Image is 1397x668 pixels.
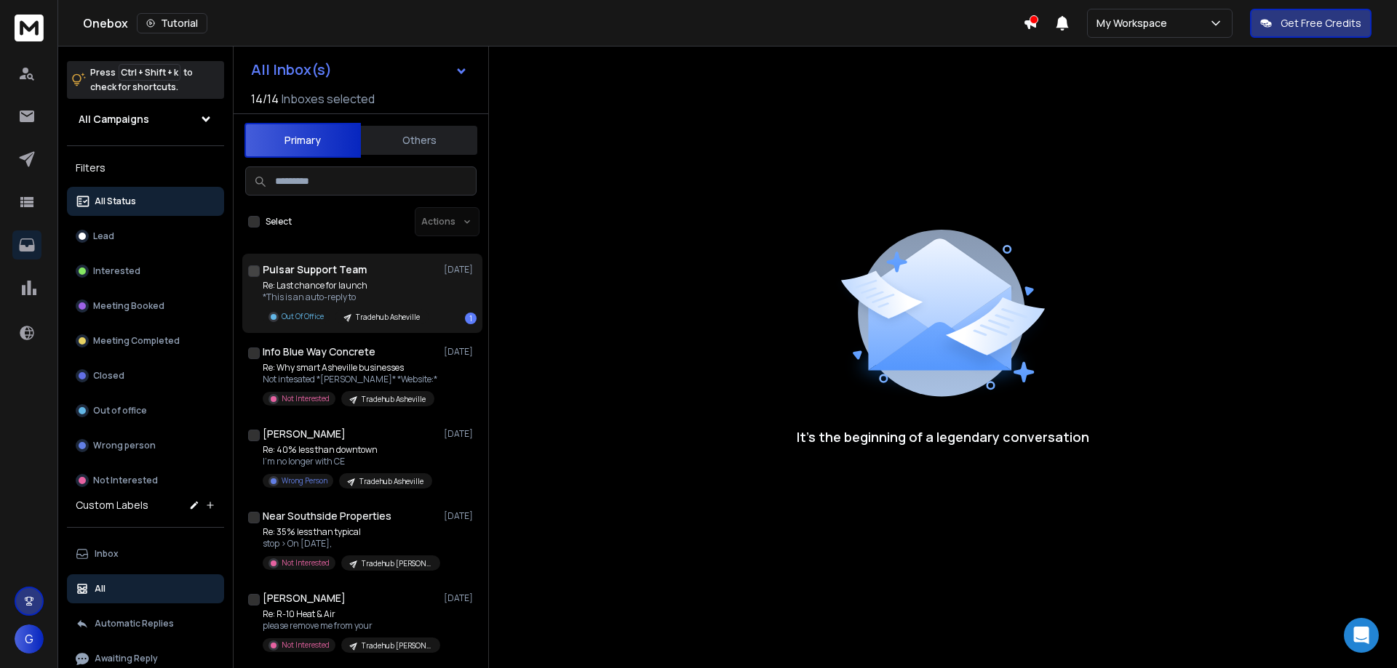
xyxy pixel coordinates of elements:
[251,63,332,77] h1: All Inbox(s)
[263,526,437,538] p: Re: 35% less than typical
[263,620,437,632] p: please remove me from your
[67,396,224,425] button: Out of office
[444,428,477,440] p: [DATE]
[444,510,477,522] p: [DATE]
[67,105,224,134] button: All Campaigns
[444,346,477,358] p: [DATE]
[263,509,391,523] h1: Near Southside Properties
[95,618,174,629] p: Automatic Replies
[282,475,327,486] p: Wrong Person
[67,222,224,251] button: Lead
[362,640,431,651] p: Tradehub [PERSON_NAME]
[263,456,432,467] p: I'm no longer with CE
[15,624,44,653] button: G
[266,216,292,228] label: Select
[362,558,431,569] p: Tradehub [PERSON_NAME]
[90,65,193,94] p: Press to check for shortcuts.
[95,653,158,664] p: Awaiting Reply
[263,591,346,605] h1: [PERSON_NAME]
[263,608,437,620] p: Re: R-10 Heat & Air
[282,640,330,651] p: Not Interested
[67,574,224,603] button: All
[67,466,224,495] button: Not Interested
[67,187,224,216] button: All Status
[93,405,147,417] p: Out of office
[95,548,119,560] p: Inbox
[282,393,330,404] p: Not Interested
[1250,9,1372,38] button: Get Free Credits
[282,311,324,322] p: Out Of Office
[93,440,156,451] p: Wrong person
[263,362,437,374] p: Re: Why smart Asheville businesses
[95,583,106,595] p: All
[83,13,1023,33] div: Onebox
[1096,16,1173,31] p: My Workspace
[361,124,477,156] button: Others
[93,370,124,382] p: Closed
[93,230,114,242] p: Lead
[244,123,361,158] button: Primary
[263,345,375,359] h1: Info Blue Way Concrete
[465,313,477,324] div: 1
[67,361,224,390] button: Closed
[282,90,375,108] h3: Inboxes selected
[263,538,437,550] p: stop > On [DATE],
[263,374,437,385] p: Not intesated *[PERSON_NAME]* *Website:*
[67,158,224,178] h3: Filters
[119,64,180,81] span: Ctrl + Shift + k
[76,498,148,512] h3: Custom Labels
[67,539,224,568] button: Inbox
[79,112,149,126] h1: All Campaigns
[797,427,1089,447] p: It’s the beginning of a legendary conversation
[263,444,432,456] p: Re: 40% less than downtown
[93,265,140,277] p: Interested
[362,394,426,405] p: Tradehub Asheville
[444,592,477,604] p: [DATE]
[93,300,164,312] p: Meeting Booked
[251,90,279,108] span: 14 / 14
[444,264,477,275] p: [DATE]
[263,291,429,303] p: *This is an auto-reply to
[239,55,479,84] button: All Inbox(s)
[1281,16,1361,31] p: Get Free Credits
[67,291,224,321] button: Meeting Booked
[356,312,420,323] p: Tradehub Asheville
[93,475,158,486] p: Not Interested
[67,326,224,355] button: Meeting Completed
[137,13,207,33] button: Tutorial
[1344,618,1379,653] div: Open Intercom Messenger
[95,196,136,207] p: All Status
[263,262,367,277] h1: Pulsar Support Team
[93,335,180,347] p: Meeting Completed
[67,609,224,638] button: Automatic Replies
[67,257,224,286] button: Interested
[282,558,330,568] p: Not Interested
[359,476,423,487] p: Tradehub Asheville
[263,427,346,441] h1: [PERSON_NAME]
[263,280,429,291] p: Re: Last chance for launch
[67,431,224,460] button: Wrong person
